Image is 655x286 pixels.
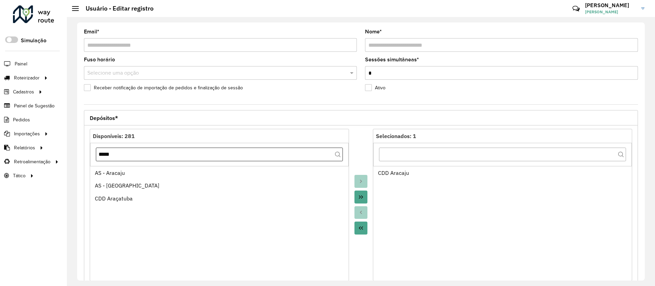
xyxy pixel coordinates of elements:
[95,194,344,202] div: CDD Araçatuba
[93,132,346,140] div: Disponíveis: 281
[95,169,344,177] div: AS - Aracaju
[13,116,30,123] span: Pedidos
[569,1,583,16] a: Contato Rápido
[84,28,99,36] label: Email
[354,191,367,204] button: Move All to Target
[84,56,115,64] label: Fuso horário
[585,9,636,15] span: [PERSON_NAME]
[84,84,243,91] label: Receber notificação de importação de pedidos e finalização de sessão
[14,144,35,151] span: Relatórios
[13,172,26,179] span: Tático
[13,88,34,95] span: Cadastros
[365,84,385,91] label: Ativo
[21,36,46,45] label: Simulação
[365,28,382,36] label: Nome
[14,158,50,165] span: Retroalimentação
[90,115,118,121] span: Depósitos*
[95,181,344,190] div: AS - [GEOGRAPHIC_DATA]
[376,132,629,140] div: Selecionados: 1
[79,5,154,12] h2: Usuário - Editar registro
[354,222,367,235] button: Move All to Source
[378,169,627,177] div: CDD Aracaju
[14,102,55,109] span: Painel de Sugestão
[15,60,27,67] span: Painel
[585,2,636,9] h3: [PERSON_NAME]
[365,56,419,64] label: Sessões simultâneas
[14,74,40,81] span: Roteirizador
[14,130,40,137] span: Importações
